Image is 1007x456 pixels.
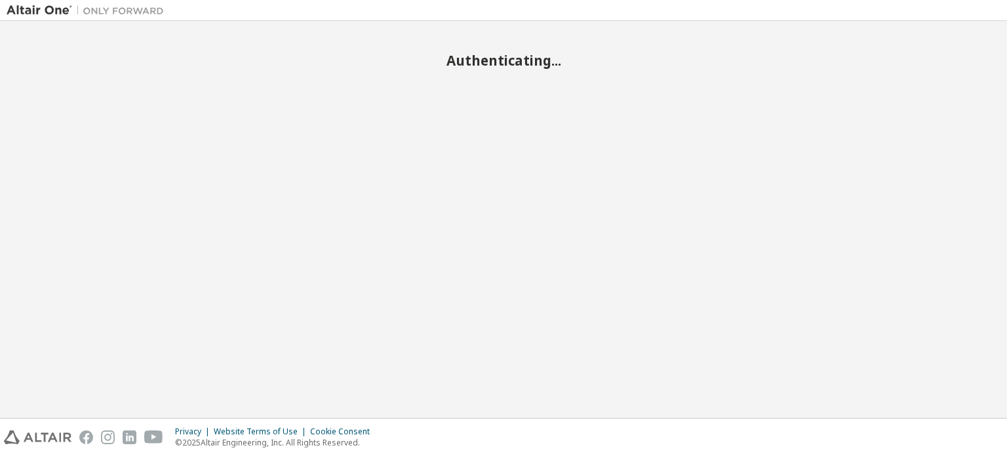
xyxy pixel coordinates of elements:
[175,437,378,448] p: © 2025 Altair Engineering, Inc. All Rights Reserved.
[7,4,170,17] img: Altair One
[175,426,214,437] div: Privacy
[214,426,310,437] div: Website Terms of Use
[310,426,378,437] div: Cookie Consent
[4,430,71,444] img: altair_logo.svg
[79,430,93,444] img: facebook.svg
[101,430,115,444] img: instagram.svg
[7,52,1000,69] h2: Authenticating...
[144,430,163,444] img: youtube.svg
[123,430,136,444] img: linkedin.svg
